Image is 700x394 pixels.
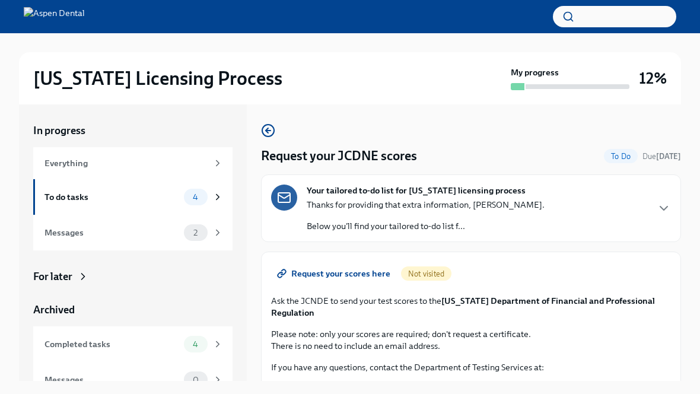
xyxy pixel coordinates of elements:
div: Messages [44,226,179,239]
div: For later [33,269,72,284]
span: 4 [186,193,205,202]
span: Not visited [401,269,451,278]
span: 4 [186,340,205,349]
span: September 2nd, 2025 10:00 [642,151,681,162]
h3: 12% [639,68,667,89]
strong: [DATE] [656,152,681,161]
img: Aspen Dental [24,7,85,26]
h2: [US_STATE] Licensing Process [33,66,282,90]
a: Everything [33,147,233,179]
a: In progress [33,123,233,138]
span: 0 [186,376,206,385]
div: To do tasks [44,190,179,204]
p: Ask the JCNDE to send your test scores to the [271,295,671,319]
div: Everything [44,157,208,170]
a: To do tasks4 [33,179,233,215]
strong: [US_STATE] Department of Financial and Professional Regulation [271,295,655,318]
div: Messages [44,373,179,386]
a: Completed tasks4 [33,326,233,362]
strong: My progress [511,66,559,78]
p: Please note: only your scores are required; don't request a certificate. There is no need to incl... [271,328,671,352]
span: 2 [186,228,205,237]
a: Request your scores here [271,262,399,285]
a: Archived [33,303,233,317]
h4: Request your JCDNE scores [261,147,417,165]
strong: Your tailored to-do list for [US_STATE] licensing process [307,185,526,196]
span: Request your scores here [279,268,390,279]
p: Thanks for providing that extra information, [PERSON_NAME]. [307,199,545,211]
p: If you have any questions, contact the Department of Testing Services at: [271,361,671,373]
div: Completed tasks [44,338,179,351]
span: Due [642,152,681,161]
p: Below you'll find your tailored to-do list f... [307,220,545,232]
span: To Do [604,152,638,161]
a: Messages2 [33,215,233,250]
a: For later [33,269,233,284]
